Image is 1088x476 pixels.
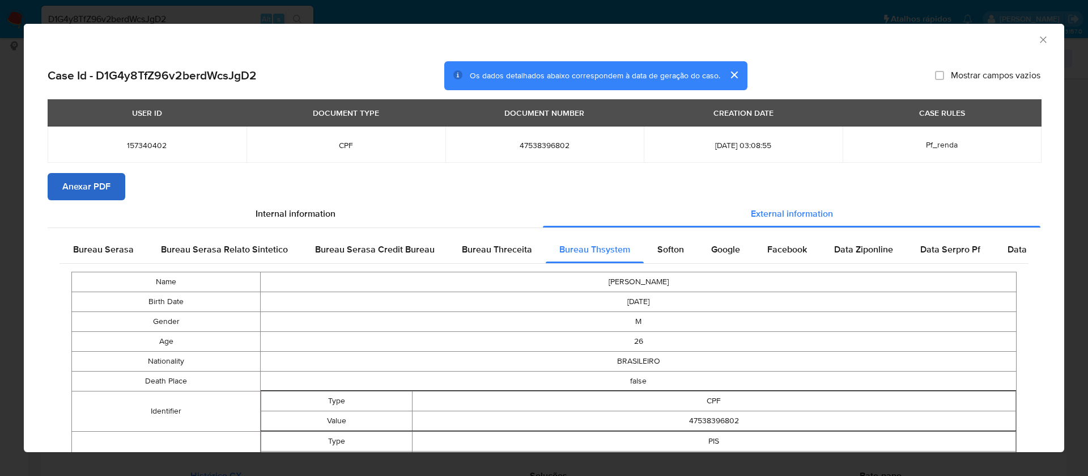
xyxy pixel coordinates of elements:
[260,140,432,150] span: CPF
[834,243,893,256] span: Data Ziponline
[256,207,335,220] span: Internal information
[657,140,829,150] span: [DATE] 03:08:55
[24,24,1064,452] div: closure-recommendation-modal
[161,243,288,256] span: Bureau Serasa Relato Sintetico
[306,103,386,123] div: DOCUMENT TYPE
[72,292,261,311] td: Birth Date
[261,371,1017,391] td: false
[62,174,110,199] span: Anexar PDF
[261,411,412,431] td: Value
[459,140,631,150] span: 47538396802
[707,103,780,123] div: CREATION DATE
[751,207,833,220] span: External information
[72,391,261,431] td: Identifier
[48,68,257,83] h2: Case Id - D1G4y8TfZ96v2berdWcsJgD2
[412,391,1015,411] td: CPF
[498,103,591,123] div: DOCUMENT NUMBER
[59,236,1028,263] div: Detailed external info
[261,431,412,451] td: Type
[72,272,261,292] td: Name
[73,243,134,256] span: Bureau Serasa
[261,311,1017,331] td: M
[720,61,747,89] button: cerrar
[412,411,1015,431] td: 47538396802
[412,451,1015,471] td: 13156200920
[125,103,169,123] div: USER ID
[261,272,1017,292] td: [PERSON_NAME]
[920,243,980,256] span: Data Serpro Pf
[657,243,684,256] span: Softon
[72,371,261,391] td: Death Place
[261,451,412,471] td: Value
[926,139,958,150] span: Pf_renda
[48,173,125,200] button: Anexar PDF
[261,331,1017,351] td: 26
[951,70,1040,81] span: Mostrar campos vazios
[48,200,1040,228] div: Detailed info
[315,243,435,256] span: Bureau Serasa Credit Bureau
[462,243,532,256] span: Bureau Threceita
[72,351,261,371] td: Nationality
[261,292,1017,311] td: [DATE]
[261,391,412,411] td: Type
[559,243,630,256] span: Bureau Thsystem
[1008,243,1067,256] span: Data Serpro Pj
[711,243,740,256] span: Google
[935,71,944,80] input: Mostrar campos vazios
[72,331,261,351] td: Age
[767,243,807,256] span: Facebook
[912,103,972,123] div: CASE RULES
[61,140,233,150] span: 157340402
[470,70,720,81] span: Os dados detalhados abaixo correspondem à data de geração do caso.
[412,431,1015,451] td: PIS
[1038,34,1048,44] button: Fechar a janela
[261,351,1017,371] td: BRASILEIRO
[72,311,261,331] td: Gender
